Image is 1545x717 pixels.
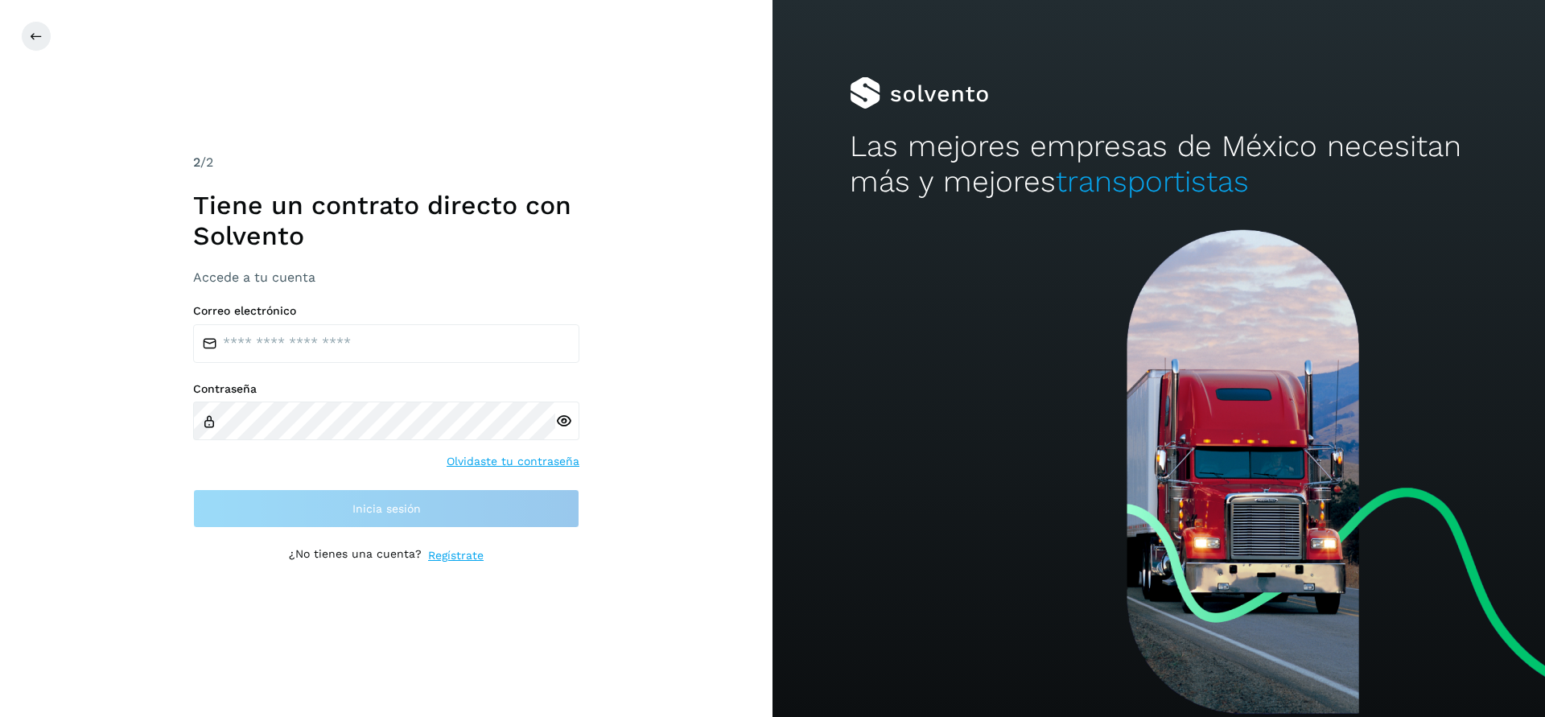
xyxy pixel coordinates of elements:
span: transportistas [1056,164,1249,199]
label: Contraseña [193,382,579,396]
h1: Tiene un contrato directo con Solvento [193,190,579,252]
a: Regístrate [428,547,484,564]
span: Inicia sesión [352,503,421,514]
div: /2 [193,153,579,172]
span: 2 [193,155,200,170]
a: Olvidaste tu contraseña [447,453,579,470]
h3: Accede a tu cuenta [193,270,579,285]
h2: Las mejores empresas de México necesitan más y mejores [850,129,1468,200]
button: Inicia sesión [193,489,579,528]
label: Correo electrónico [193,304,579,318]
p: ¿No tienes una cuenta? [289,547,422,564]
